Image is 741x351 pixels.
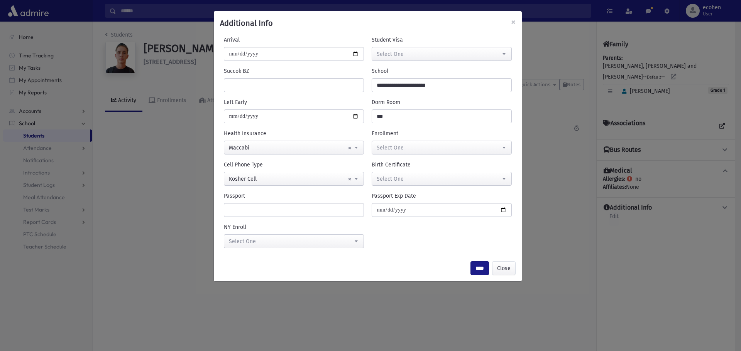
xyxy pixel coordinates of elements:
[372,129,398,138] label: Enrollment
[224,36,240,44] label: Arrival
[372,67,388,75] label: School
[372,98,400,106] label: Dorm Room
[229,238,256,245] span: Select One
[224,161,263,169] label: Cell Phone Type
[224,129,266,138] label: Health Insurance
[224,192,245,200] label: Passport
[377,51,404,57] span: Select One
[224,141,364,155] span: Maccabi
[224,223,246,231] label: NY Enroll
[372,36,403,44] label: Student Visa
[377,144,404,151] span: Select One
[492,261,516,275] button: Close
[372,192,416,200] label: Passport Exp Date
[224,172,364,186] span: Kosher Cell
[348,141,351,155] span: Remove all items
[224,67,249,75] label: Succok BZ
[220,17,273,29] h5: Additional Info
[372,161,411,169] label: Birth Certificate
[348,172,351,186] span: Remove all items
[377,176,404,182] span: Select One
[511,17,516,27] span: ×
[224,172,364,186] span: Kosher Cell
[505,11,522,33] button: Close
[224,141,364,155] span: Maccabi
[224,98,247,106] label: Left Early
